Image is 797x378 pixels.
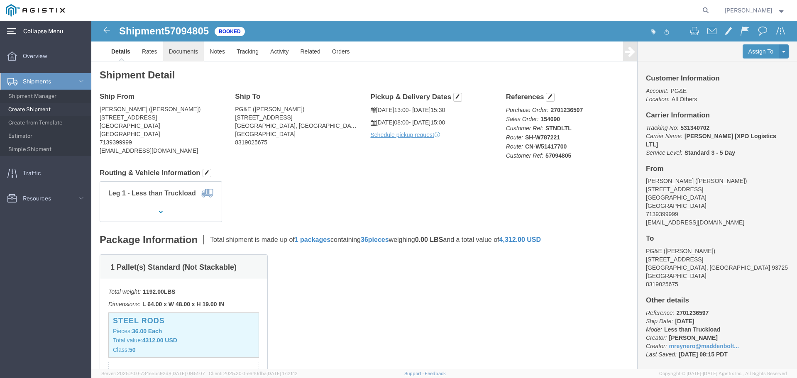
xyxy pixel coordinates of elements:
img: logo [6,4,65,17]
span: Resources [23,190,57,207]
a: Traffic [0,165,91,181]
span: Simple Shipment [8,141,85,158]
a: Overview [0,48,91,64]
span: Server: 2025.20.0-734e5bc92d9 [101,371,205,376]
a: Feedback [425,371,446,376]
span: Traffic [23,165,47,181]
span: Copyright © [DATE]-[DATE] Agistix Inc., All Rights Reserved [659,370,787,377]
a: Shipments [0,73,91,90]
span: Overview [23,48,53,64]
button: [PERSON_NAME] [724,5,786,15]
span: Melissa Reynero [725,6,772,15]
span: Create from Template [8,115,85,131]
span: [DATE] 09:51:07 [171,371,205,376]
span: [DATE] 17:21:12 [266,371,298,376]
a: Resources [0,190,91,207]
span: Shipments [23,73,57,90]
iframe: FS Legacy Container [91,21,797,369]
span: Shipment Manager [8,88,85,105]
span: Create Shipment [8,101,85,118]
a: Support [404,371,425,376]
span: Estimator [8,128,85,144]
span: Collapse Menu [23,23,69,39]
span: Client: 2025.20.0-e640dba [209,371,298,376]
